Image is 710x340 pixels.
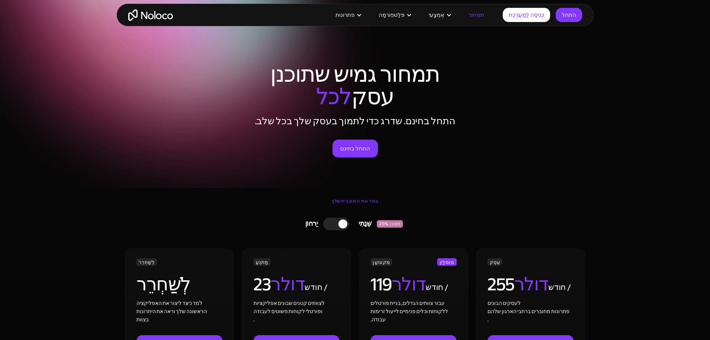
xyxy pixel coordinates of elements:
a: התחל [556,8,582,22]
font: עבור צוותים הגדלים, בניית פורטלים ללקוחות וכלים פנימיים לייעול זרימות עבודה. [370,298,448,325]
div: פתרונות [326,10,369,20]
font: 255 [487,267,514,302]
font: פּלַטפוֹרמָה [379,10,404,20]
div: פּלַטפוֹרמָה [369,10,419,20]
font: תמחור גמיש שתוכנן [270,54,439,96]
font: התחל [562,10,576,20]
font: . [487,315,489,325]
font: פתרונות מחוברים ברחבי הארגון שלהם [487,306,569,316]
font: דולר [514,267,548,302]
font: מִקצוֹעָן [373,258,390,267]
font: לצוותים קטנים שבונים אפליקציות [253,298,325,308]
font: פתרונות [335,10,354,20]
font: בצוות [136,315,149,325]
font: / חודש [548,280,571,295]
a: כְּנִיסָה לַמַעֲרֶכֶת [503,8,550,22]
div: אֶמְצָעִי [419,10,459,20]
font: לְשַׁחְרֵר [136,267,190,302]
font: התחל בחינם [340,143,370,154]
font: ופורטלי לקוחות פשוטים לעבודה [253,306,322,316]
font: שְׁנָתִי [359,218,371,230]
font: לעסקים הבונים [487,298,521,308]
font: דולר [392,267,426,302]
font: 119 [370,267,392,302]
font: מוּמלָץ [439,258,454,267]
font: דולר [271,267,304,302]
a: תמחור [459,10,493,20]
font: למד כיצד ליצור את האפליקציה הראשונה שלך וראה את היתרונות [136,298,207,316]
font: התחל בחינם. שדרג כדי לתמוך בעסק שלך בכל שלב. [255,112,455,130]
font: לְשַׁחְרֵר [139,258,154,267]
font: / חודש [304,280,327,295]
font: חסכו 20% [379,219,401,228]
font: יַרחוֹן [305,218,318,230]
font: כְּנִיסָה לַמַעֲרֶכֶת [509,10,544,20]
font: מַתנֵעַ [256,258,268,267]
font: עֵסֶק [490,258,500,267]
font: לכל [316,76,351,118]
font: 23 [253,267,271,302]
a: התחל בחינם [332,140,378,157]
font: עסק [351,76,394,118]
font: תמחור [468,10,484,20]
font: . [253,315,255,325]
font: / חודש [426,280,448,295]
a: בַּיִת [128,9,173,21]
font: בחר את התוכנית שלך [331,197,378,206]
font: אֶמְצָעִי [429,10,444,20]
